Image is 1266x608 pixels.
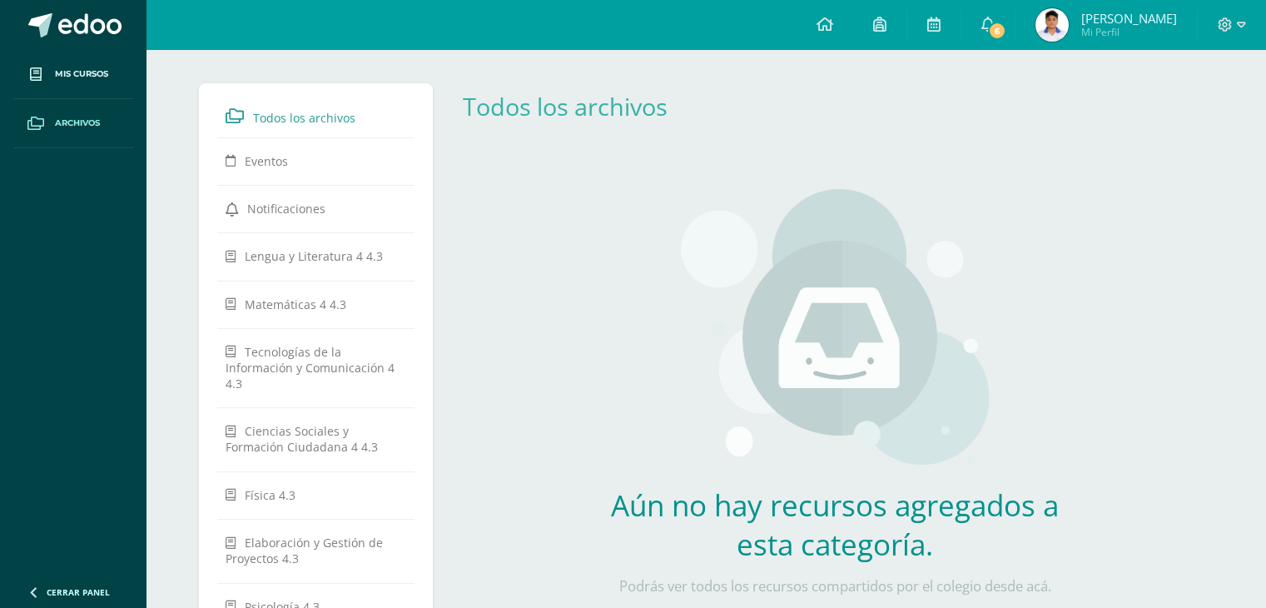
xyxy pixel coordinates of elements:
span: Notificaciones [247,201,325,217]
span: Lengua y Literatura 4 4.3 [245,248,383,264]
span: Física 4.3 [245,487,295,503]
a: Todos los archivos [463,90,668,122]
span: Ciencias Sociales y Formación Ciudadana 4 4.3 [226,423,378,455]
img: stages.png [681,189,989,472]
a: Física 4.3 [226,480,407,510]
span: Matemáticas 4 4.3 [245,296,346,311]
p: Podrás ver todos los recursos compartidos por el colegio desde acá. [589,577,1080,596]
span: Mi Perfil [1081,25,1177,39]
a: Notificaciones [226,193,407,223]
a: Lengua y Literatura 4 4.3 [226,241,407,271]
div: Todos los archivos [463,90,693,122]
span: [PERSON_NAME] [1081,10,1177,27]
img: e3ef78dcacfa745ca6a0f02079221b22.png [1035,8,1069,42]
h2: Aún no hay recursos agregados a esta categoría. [589,486,1080,564]
span: Elaboración y Gestión de Proyectos 4.3 [226,535,383,566]
span: Cerrar panel [47,586,110,598]
span: Eventos [245,153,288,169]
a: Todos los archivos [226,101,407,131]
span: Archivos [55,117,100,130]
a: Matemáticas 4 4.3 [226,289,407,319]
a: Ciencias Sociales y Formación Ciudadana 4 4.3 [226,416,407,461]
a: Tecnologías de la Información y Comunicación 4 4.3 [226,336,407,398]
a: Elaboración y Gestión de Proyectos 4.3 [226,527,407,573]
span: Todos los archivos [253,110,355,126]
span: Tecnologías de la Información y Comunicación 4 4.3 [226,344,395,391]
a: Archivos [13,99,133,148]
a: Mis cursos [13,50,133,99]
span: 6 [988,22,1006,40]
span: Mis cursos [55,67,108,81]
a: Eventos [226,146,407,176]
